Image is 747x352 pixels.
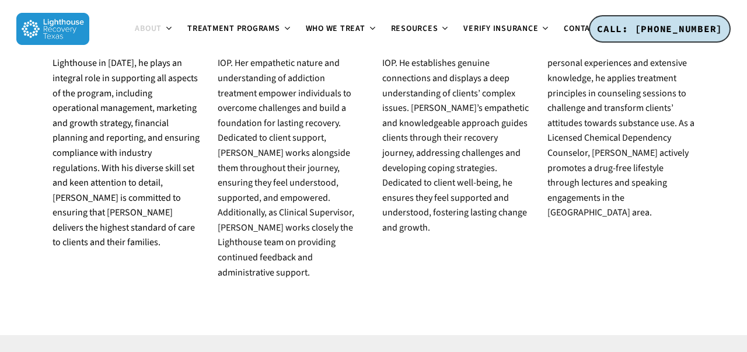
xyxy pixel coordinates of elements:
span: Contact [564,23,600,34]
a: Contact [557,25,619,34]
p: [PERSON_NAME], with a Master’s in Counseling, leads Group and Individual sessions at Lighthouse’s... [218,12,365,281]
span: Treatment Programs [187,23,280,34]
a: CALL: [PHONE_NUMBER] [589,15,731,43]
span: CALL: [PHONE_NUMBER] [597,23,722,34]
span: Resources [391,23,438,34]
span: About [135,23,162,34]
img: Lighthouse Recovery Texas [16,13,89,45]
a: Resources [384,25,457,34]
a: Verify Insurance [456,25,557,34]
p: [PERSON_NAME], with a Master’s in Counseling, leads Group and Individual sessions at Lighthouse’s... [382,12,530,236]
span: Verify Insurance [463,23,538,34]
a: Who We Treat [299,25,384,34]
span: Who We Treat [306,23,365,34]
a: About [128,25,180,34]
a: Treatment Programs [180,25,299,34]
